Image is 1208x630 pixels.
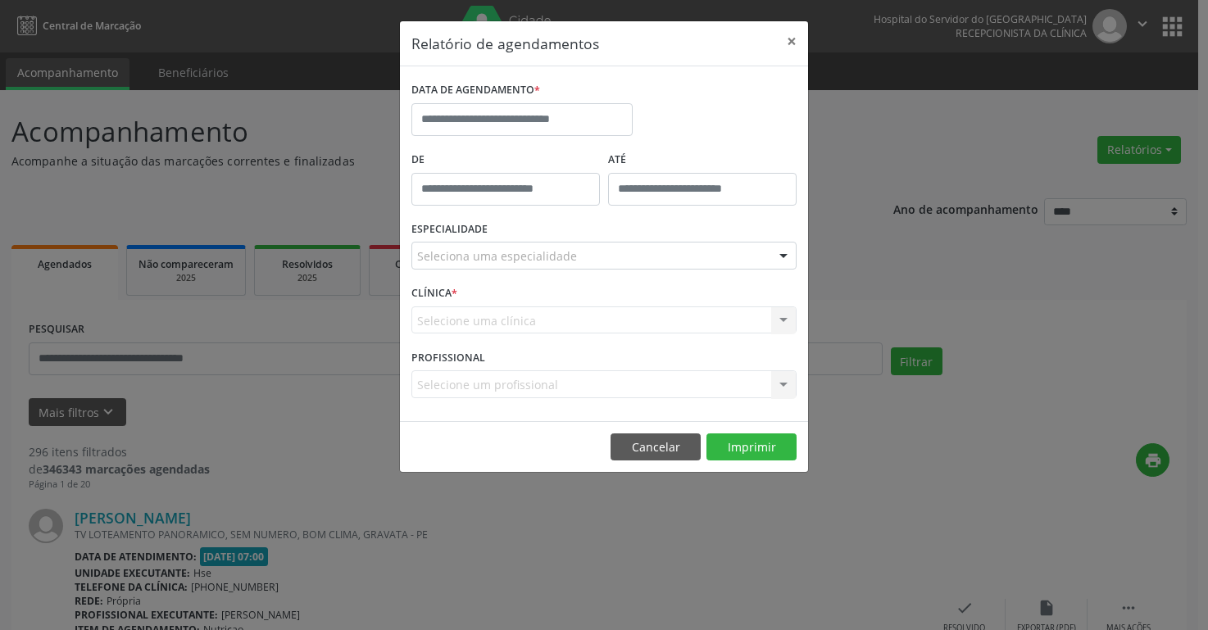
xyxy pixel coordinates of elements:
label: De [411,147,600,173]
button: Cancelar [611,433,701,461]
h5: Relatório de agendamentos [411,33,599,54]
label: PROFISSIONAL [411,345,485,370]
button: Imprimir [706,433,797,461]
label: DATA DE AGENDAMENTO [411,78,540,103]
label: ATÉ [608,147,797,173]
label: ESPECIALIDADE [411,217,488,242]
label: CLÍNICA [411,281,457,306]
span: Seleciona uma especialidade [417,247,577,265]
button: Close [775,21,808,61]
